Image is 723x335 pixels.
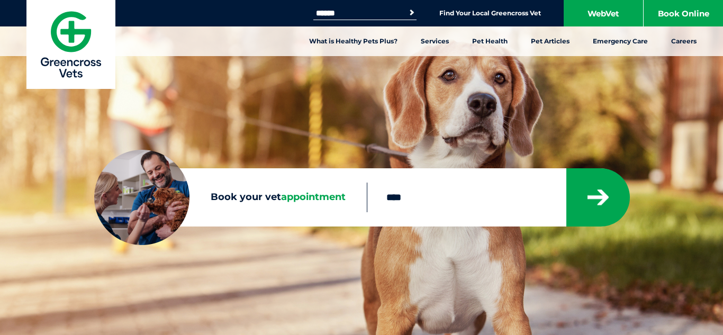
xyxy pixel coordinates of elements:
[94,189,367,205] label: Book your vet
[460,26,519,56] a: Pet Health
[581,26,659,56] a: Emergency Care
[519,26,581,56] a: Pet Articles
[439,9,541,17] a: Find Your Local Greencross Vet
[281,191,346,203] span: appointment
[659,26,708,56] a: Careers
[406,7,417,18] button: Search
[409,26,460,56] a: Services
[297,26,409,56] a: What is Healthy Pets Plus?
